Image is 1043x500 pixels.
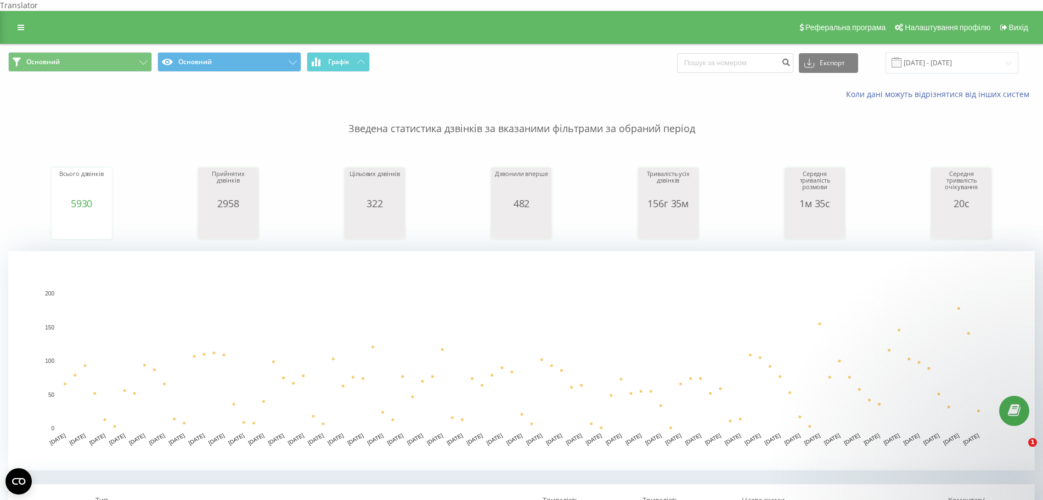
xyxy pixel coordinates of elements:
[525,432,543,446] text: [DATE]
[201,209,256,242] svg: A chart.
[54,209,109,242] svg: A chart.
[45,358,54,364] text: 100
[466,432,484,446] text: [DATE]
[201,171,256,198] div: Прийнятих дзвінків
[794,11,890,44] a: Реферальна програма
[188,432,206,446] text: [DATE]
[386,432,404,446] text: [DATE]
[247,432,265,446] text: [DATE]
[494,171,549,198] div: Дзвонили вперше
[48,392,55,398] text: 50
[307,432,325,446] text: [DATE]
[88,432,106,446] text: [DATE]
[889,11,994,44] a: Налаштування профілю
[1028,438,1037,447] span: 1
[446,432,464,446] text: [DATE]
[54,198,109,209] div: 5930
[426,432,444,446] text: [DATE]
[128,432,146,446] text: [DATE]
[505,432,523,446] text: [DATE]
[201,198,256,209] div: 2958
[168,432,186,446] text: [DATE]
[267,432,285,446] text: [DATE]
[486,432,504,446] text: [DATE]
[347,171,402,198] div: Цільових дзвінків
[641,198,696,209] div: 156г 35м
[1009,23,1028,32] span: Вихід
[8,251,1035,470] svg: A chart.
[763,432,781,446] text: [DATE]
[108,432,126,446] text: [DATE]
[406,432,424,446] text: [DATE]
[148,432,166,446] text: [DATE]
[803,432,821,446] text: [DATE]
[704,432,722,446] text: [DATE]
[157,52,301,72] button: Основний
[51,425,54,431] text: 0
[905,23,990,32] span: Налаштування профілю
[54,171,109,198] div: Всього дзвінків
[45,291,54,297] text: 200
[934,171,989,198] div: Середня тривалість очікування
[787,209,842,242] svg: A chart.
[1006,438,1032,464] iframe: Intercom live chat
[287,432,305,446] text: [DATE]
[307,52,370,72] button: Графік
[995,11,1032,44] a: Вихід
[624,432,642,446] text: [DATE]
[494,198,549,209] div: 482
[5,468,32,495] button: Open CMP widget
[45,325,54,331] text: 150
[328,58,349,66] span: Графік
[207,432,225,446] text: [DATE]
[805,23,886,32] span: Реферальна програма
[347,198,402,209] div: 322
[49,432,67,446] text: [DATE]
[494,209,549,242] svg: A chart.
[641,171,696,198] div: Тривалість усіх дзвінків
[787,171,842,198] div: Середня тривалість розмови
[677,53,793,73] input: Пошук за номером
[605,432,623,446] text: [DATE]
[8,52,152,72] button: Основний
[783,432,802,446] text: [DATE]
[799,53,858,73] button: Експорт
[684,432,702,446] text: [DATE]
[8,100,1035,136] p: Зведена статистика дзвінків за вказаними фільтрами за обраний період
[664,432,683,446] text: [DATE]
[227,432,245,446] text: [DATE]
[641,209,696,242] svg: A chart.
[346,432,364,446] text: [DATE]
[545,432,563,446] text: [DATE]
[367,432,385,446] text: [DATE]
[724,432,742,446] text: [DATE]
[326,432,345,446] text: [DATE]
[644,432,662,446] text: [DATE]
[787,198,842,209] div: 1м 35с
[934,209,989,242] svg: A chart.
[585,432,603,446] text: [DATE]
[743,432,762,446] text: [DATE]
[347,209,402,242] svg: A chart.
[934,198,989,209] div: 20с
[26,58,60,66] span: Основний
[846,89,1035,99] a: Коли дані можуть відрізнятися вiд інших систем
[565,432,583,446] text: [DATE]
[69,432,87,446] text: [DATE]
